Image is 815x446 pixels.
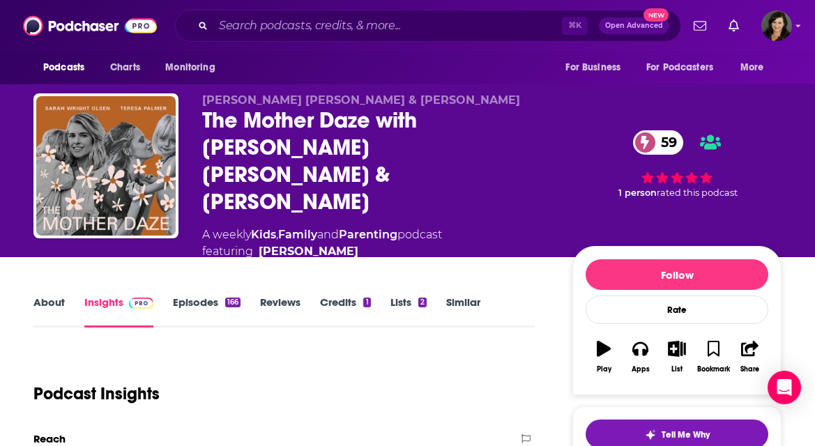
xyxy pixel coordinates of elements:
div: Rate [586,295,768,324]
div: Open Intercom Messenger [768,371,801,404]
a: 59 [633,130,684,155]
a: Kids [251,228,276,241]
span: Tell Me Why [662,429,710,440]
a: Show notifications dropdown [723,14,745,38]
h1: Podcast Insights [33,383,160,404]
button: Share [732,332,768,382]
span: More [740,58,764,77]
img: Podchaser - Follow, Share and Rate Podcasts [23,13,157,39]
input: Search podcasts, credits, & more... [213,15,562,37]
div: Play [597,365,611,374]
button: Play [586,332,622,382]
img: tell me why sparkle [645,429,656,440]
a: Reviews [260,295,300,328]
a: InsightsPodchaser Pro [84,295,153,328]
a: Show notifications dropdown [688,14,712,38]
span: and [317,228,339,241]
div: Share [740,365,759,374]
button: open menu [556,54,638,81]
div: Search podcasts, credits, & more... [175,10,681,42]
span: Podcasts [43,58,84,77]
span: New [643,8,669,22]
h2: Reach [33,432,66,445]
a: Episodes166 [173,295,241,328]
a: About [33,295,65,328]
span: , [276,228,278,241]
button: open menu [637,54,733,81]
button: open menu [155,54,233,81]
div: [PERSON_NAME] [259,243,358,260]
button: Bookmark [695,332,731,382]
span: For Podcasters [646,58,713,77]
span: For Business [565,58,620,77]
div: 59 1 personrated this podcast [572,93,782,235]
span: Logged in as ShannonLeighKeenan [761,10,792,41]
img: User Profile [761,10,792,41]
span: ⌘ K [562,17,588,35]
span: 1 person [618,187,657,198]
a: Lists2 [390,295,427,328]
a: Similar [446,295,480,328]
div: Bookmark [697,365,730,374]
div: Apps [632,365,650,374]
span: Monitoring [165,58,215,77]
button: Show profile menu [761,10,792,41]
div: 166 [225,298,241,307]
button: List [659,332,695,382]
div: List [671,365,683,374]
span: Open Advanced [605,22,663,29]
img: Podchaser Pro [129,298,153,309]
a: Charts [101,54,148,81]
a: Credits1 [320,295,370,328]
div: 2 [418,298,427,307]
img: The Mother Daze with Sarah Wright Olsen & Teresa Palmer [36,96,176,236]
div: A weekly podcast [202,226,442,260]
a: Parenting [339,228,397,241]
span: Charts [110,58,140,77]
span: 59 [647,130,684,155]
span: rated this podcast [657,187,738,198]
a: Family [278,228,317,241]
span: [PERSON_NAME] [PERSON_NAME] & [PERSON_NAME] [202,93,520,107]
button: Open AdvancedNew [599,17,669,34]
button: Follow [586,259,768,290]
button: open menu [731,54,782,81]
span: featuring [202,243,442,260]
div: 1 [363,298,370,307]
button: open menu [33,54,102,81]
button: Apps [622,332,658,382]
